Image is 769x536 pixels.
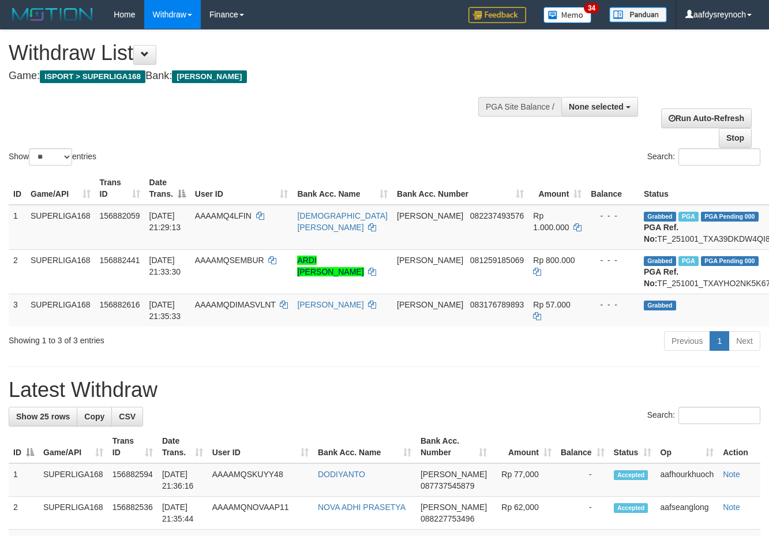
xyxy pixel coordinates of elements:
td: AAAAMQSKUYY48 [208,463,313,497]
td: [DATE] 21:35:44 [157,497,208,530]
a: Previous [664,331,710,351]
th: ID [9,172,26,205]
td: SUPERLIGA168 [39,497,108,530]
th: Amount: activate to sort column ascending [528,172,586,205]
a: [PERSON_NAME] [297,300,363,309]
td: - [556,497,609,530]
span: Grabbed [644,301,676,310]
span: 156882059 [100,211,140,220]
h1: Latest Withdraw [9,378,760,402]
th: Bank Acc. Number: activate to sort column ascending [416,430,492,463]
span: PGA Pending [701,212,759,222]
th: Trans ID: activate to sort column ascending [108,430,157,463]
img: panduan.png [609,7,667,23]
td: aafhourkhuoch [656,463,719,497]
th: Action [718,430,760,463]
span: Copy 083176789893 to clipboard [470,300,524,309]
img: MOTION_logo.png [9,6,96,23]
input: Search: [678,407,760,424]
span: Rp 57.000 [533,300,571,309]
td: SUPERLIGA168 [26,205,95,250]
div: Showing 1 to 3 of 3 entries [9,330,312,346]
a: [DEMOGRAPHIC_DATA][PERSON_NAME] [297,211,388,232]
th: Balance [586,172,639,205]
td: SUPERLIGA168 [26,249,95,294]
span: Copy 087737545879 to clipboard [421,481,474,490]
a: 1 [710,331,729,351]
span: Accepted [614,470,648,480]
span: 156882616 [100,300,140,309]
td: SUPERLIGA168 [39,463,108,497]
td: AAAAMQNOVAAP11 [208,497,313,530]
span: Show 25 rows [16,412,70,421]
h1: Withdraw List [9,42,501,65]
a: Stop [719,128,752,148]
img: Feedback.jpg [468,7,526,23]
a: Copy [77,407,112,426]
td: 2 [9,497,39,530]
a: ARDI [PERSON_NAME] [297,256,363,276]
td: [DATE] 21:36:16 [157,463,208,497]
span: AAAAMQ4LFIN [195,211,252,220]
th: Bank Acc. Name: activate to sort column ascending [313,430,416,463]
span: [DATE] 21:35:33 [149,300,181,321]
div: PGA Site Balance / [478,97,561,117]
h4: Game: Bank: [9,70,501,82]
span: AAAAMQDIMASVLNT [195,300,276,309]
th: Status: activate to sort column ascending [609,430,656,463]
span: PGA Pending [701,256,759,266]
label: Search: [647,148,760,166]
a: Run Auto-Refresh [661,108,752,128]
div: - - - [591,299,635,310]
th: Date Trans.: activate to sort column ascending [157,430,208,463]
td: Rp 77,000 [492,463,556,497]
th: Trans ID: activate to sort column ascending [95,172,145,205]
td: Rp 62,000 [492,497,556,530]
th: Bank Acc. Number: activate to sort column ascending [392,172,528,205]
div: - - - [591,210,635,222]
span: ISPORT > SUPERLIGA168 [40,70,145,83]
td: 1 [9,205,26,250]
span: [PERSON_NAME] [397,256,463,265]
td: 156882536 [108,497,157,530]
th: Game/API: activate to sort column ascending [26,172,95,205]
span: Copy 082237493576 to clipboard [470,211,524,220]
select: Showentries [29,148,72,166]
span: Marked by aafandaneth [678,256,699,266]
th: Game/API: activate to sort column ascending [39,430,108,463]
span: [PERSON_NAME] [397,300,463,309]
th: ID: activate to sort column descending [9,430,39,463]
span: Marked by aafandaneth [678,212,699,222]
td: 1 [9,463,39,497]
label: Search: [647,407,760,424]
span: 156882441 [100,256,140,265]
th: User ID: activate to sort column ascending [190,172,293,205]
a: Show 25 rows [9,407,77,426]
a: CSV [111,407,143,426]
th: Amount: activate to sort column ascending [492,430,556,463]
span: Grabbed [644,256,676,266]
a: Note [723,470,740,479]
b: PGA Ref. No: [644,267,678,288]
div: - - - [591,254,635,266]
span: [PERSON_NAME] [172,70,246,83]
a: Next [729,331,760,351]
span: [PERSON_NAME] [421,503,487,512]
th: Date Trans.: activate to sort column descending [145,172,190,205]
span: Rp 800.000 [533,256,575,265]
label: Show entries [9,148,96,166]
span: [PERSON_NAME] [421,470,487,479]
span: Copy 081259185069 to clipboard [470,256,524,265]
td: 3 [9,294,26,327]
th: Balance: activate to sort column ascending [556,430,609,463]
span: Accepted [614,503,648,513]
span: None selected [569,102,624,111]
span: [DATE] 21:33:30 [149,256,181,276]
td: - [556,463,609,497]
span: Copy 088227753496 to clipboard [421,514,474,523]
td: 2 [9,249,26,294]
span: 34 [584,3,599,13]
a: DODIYANTO [318,470,365,479]
button: None selected [561,97,638,117]
th: Bank Acc. Name: activate to sort column ascending [292,172,392,205]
